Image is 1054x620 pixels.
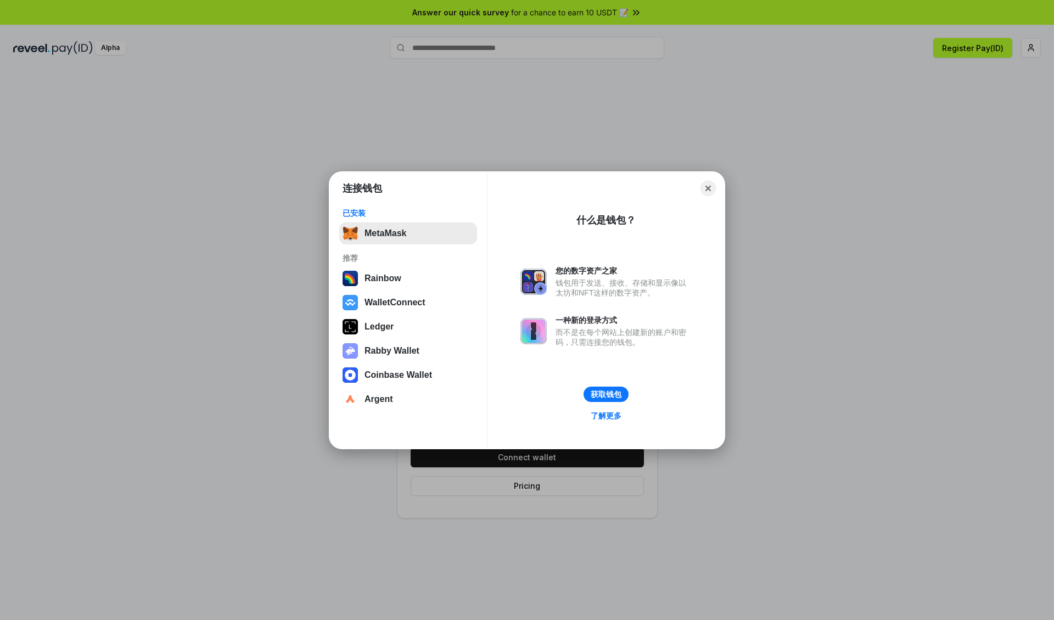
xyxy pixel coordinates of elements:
[343,367,358,383] img: svg+xml,%3Csvg%20width%3D%2228%22%20height%3D%2228%22%20viewBox%3D%220%200%2028%2028%22%20fill%3D...
[339,364,477,386] button: Coinbase Wallet
[520,318,547,344] img: svg+xml,%3Csvg%20xmlns%3D%22http%3A%2F%2Fwww.w3.org%2F2000%2Fsvg%22%20fill%3D%22none%22%20viewBox...
[365,228,406,238] div: MetaMask
[591,389,621,399] div: 获取钱包
[339,388,477,410] button: Argent
[343,271,358,286] img: svg+xml,%3Csvg%20width%3D%22120%22%20height%3D%22120%22%20viewBox%3D%220%200%20120%20120%22%20fil...
[556,278,692,298] div: 钱包用于发送、接收、存储和显示像以太坊和NFT这样的数字资产。
[365,298,425,308] div: WalletConnect
[343,182,382,195] h1: 连接钱包
[343,295,358,310] img: svg+xml,%3Csvg%20width%3D%2228%22%20height%3D%2228%22%20viewBox%3D%220%200%2028%2028%22%20fill%3D...
[556,315,692,325] div: 一种新的登录方式
[584,409,628,423] a: 了解更多
[339,267,477,289] button: Rainbow
[365,322,394,332] div: Ledger
[343,226,358,241] img: svg+xml,%3Csvg%20fill%3D%22none%22%20height%3D%2233%22%20viewBox%3D%220%200%2035%2033%22%20width%...
[365,273,401,283] div: Rainbow
[700,181,716,196] button: Close
[365,346,419,356] div: Rabby Wallet
[339,222,477,244] button: MetaMask
[343,208,474,218] div: 已安装
[339,316,477,338] button: Ledger
[339,340,477,362] button: Rabby Wallet
[365,370,432,380] div: Coinbase Wallet
[556,266,692,276] div: 您的数字资产之家
[520,269,547,295] img: svg+xml,%3Csvg%20xmlns%3D%22http%3A%2F%2Fwww.w3.org%2F2000%2Fsvg%22%20fill%3D%22none%22%20viewBox...
[365,394,393,404] div: Argent
[584,387,629,402] button: 获取钱包
[556,327,692,347] div: 而不是在每个网站上创建新的账户和密码，只需连接您的钱包。
[343,392,358,407] img: svg+xml,%3Csvg%20width%3D%2228%22%20height%3D%2228%22%20viewBox%3D%220%200%2028%2028%22%20fill%3D...
[343,253,474,263] div: 推荐
[591,411,621,421] div: 了解更多
[576,214,636,227] div: 什么是钱包？
[343,343,358,359] img: svg+xml,%3Csvg%20xmlns%3D%22http%3A%2F%2Fwww.w3.org%2F2000%2Fsvg%22%20fill%3D%22none%22%20viewBox...
[339,292,477,314] button: WalletConnect
[343,319,358,334] img: svg+xml,%3Csvg%20xmlns%3D%22http%3A%2F%2Fwww.w3.org%2F2000%2Fsvg%22%20width%3D%2228%22%20height%3...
